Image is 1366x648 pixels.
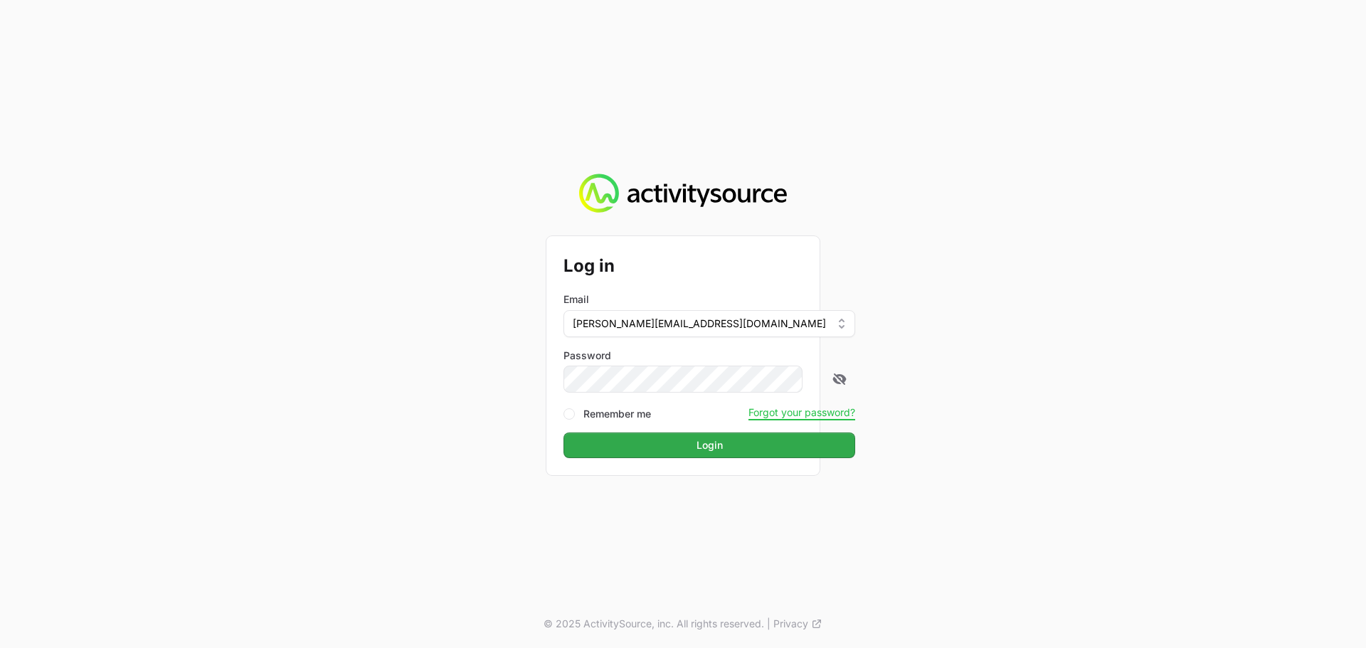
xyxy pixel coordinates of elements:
h2: Log in [563,253,855,279]
button: [PERSON_NAME][EMAIL_ADDRESS][DOMAIN_NAME] [563,310,855,337]
button: Login [563,432,855,458]
span: [PERSON_NAME][EMAIL_ADDRESS][DOMAIN_NAME] [573,317,826,331]
img: Activity Source [579,174,786,213]
label: Email [563,292,589,307]
p: © 2025 ActivitySource, inc. All rights reserved. [544,617,764,631]
span: Login [572,437,847,454]
button: Forgot your password? [748,406,855,419]
label: Password [563,349,855,363]
span: | [767,617,771,631]
a: Privacy [773,617,822,631]
label: Remember me [583,407,651,421]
